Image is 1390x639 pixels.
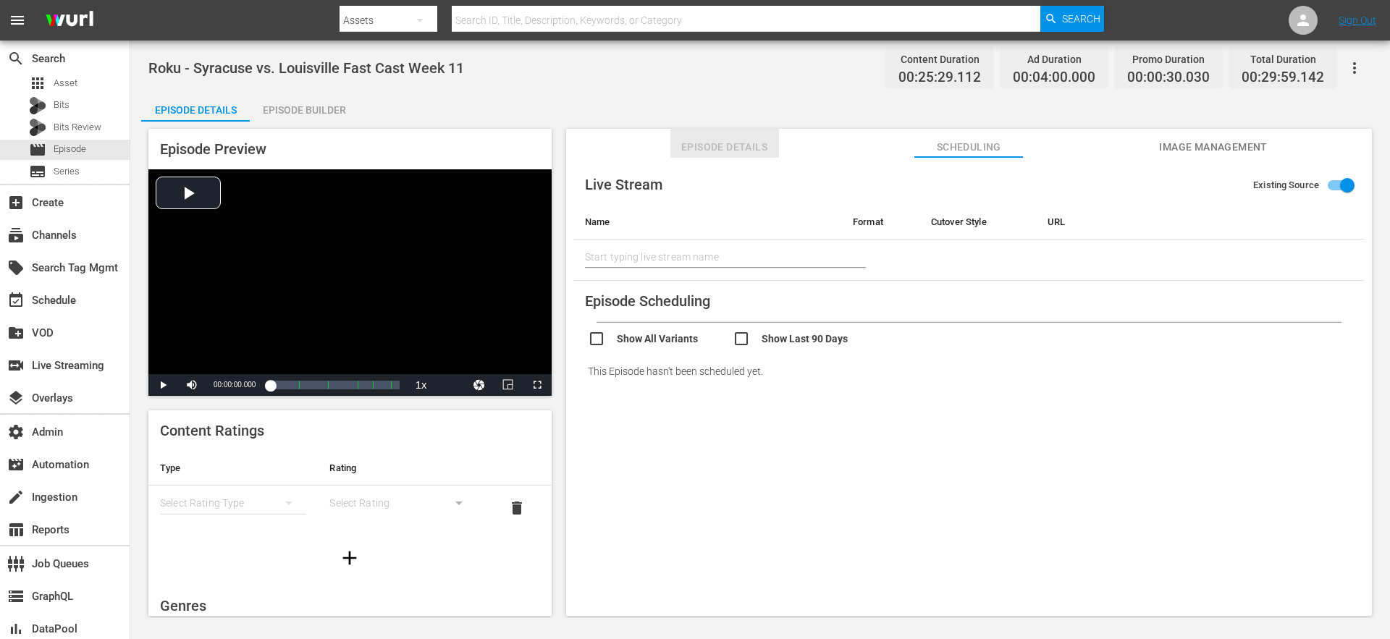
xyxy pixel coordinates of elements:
div: Content Duration [898,49,981,69]
button: Mute [177,374,206,396]
div: Ad Duration [1013,49,1095,69]
span: Search [1062,6,1100,32]
span: Episode [29,141,46,158]
button: Picture-in-Picture [494,374,523,396]
button: Fullscreen [523,374,552,396]
div: Bits [29,97,46,114]
div: Promo Duration [1127,49,1210,69]
span: Content Ratings [160,422,264,439]
th: Cutover Style [919,205,1036,240]
span: delete [508,499,526,517]
span: Series [29,163,46,180]
span: menu [9,12,26,29]
button: Episode Builder [250,93,358,122]
span: 00:04:00.000 [1013,69,1095,86]
button: Playback Rate [407,374,436,396]
div: Bits Review [29,119,46,136]
span: Episode Preview [160,140,266,158]
div: Episode Details [141,93,250,127]
span: Bits Review [54,120,101,135]
span: 00:29:59.142 [1242,69,1324,86]
span: Live Stream [585,176,662,193]
span: Episode [54,142,86,156]
span: Image Management [1159,138,1268,156]
span: Job Queues [7,555,25,572]
span: Scheduling [914,138,1023,156]
span: GraphQL [7,588,25,605]
span: Series [54,164,80,179]
button: Jump To Time [465,374,494,396]
span: Automation [7,456,25,473]
img: ans4CAIJ8jUAAAAAAAAAAAAAAAAAAAAAAAAgQb4GAAAAAAAAAAAAAAAAAAAAAAAAJMjXAAAAAAAAAAAAAAAAAAAAAAAAgAT5G... [35,4,104,38]
button: delete [500,491,534,525]
span: Overlays [7,389,25,407]
th: Name [573,205,841,240]
span: Episode Details [670,138,779,156]
span: Search Tag Mgmt [7,259,25,276]
span: 00:25:29.112 [898,69,981,86]
span: Live Streaming [7,357,25,374]
span: Schedule [7,292,25,309]
th: Format [841,205,919,240]
button: Search [1040,6,1104,32]
span: Existing Source [1253,178,1319,192]
span: Genres [160,597,206,614]
table: simple table [148,451,552,530]
th: URL [1036,205,1342,240]
th: Type [148,451,318,486]
span: VOD [7,324,25,342]
div: Total Duration [1242,49,1324,69]
span: Reports [7,521,25,538]
div: Video Player [148,169,552,396]
span: 00:00:00.000 [214,381,256,389]
span: DataPool [7,620,25,638]
span: Admin [7,423,25,441]
th: Rating [318,451,487,486]
div: Progress Bar [270,381,399,389]
span: Asset [54,76,77,90]
button: Episode Details [141,93,250,122]
div: Episode Builder [250,93,358,127]
button: Play [148,374,177,396]
div: This Episode hasn't been scheduled yet. [573,351,1365,392]
a: Sign Out [1339,14,1376,26]
span: Channels [7,227,25,244]
span: Search [7,50,25,67]
span: Roku - Syracuse vs. Louisville Fast Cast Week 11 [148,59,464,77]
span: 00:00:30.030 [1127,69,1210,86]
span: Episode Scheduling [585,292,710,310]
span: Ingestion [7,488,25,506]
span: Create [7,194,25,211]
span: Bits [54,98,69,112]
span: Asset [29,75,46,92]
